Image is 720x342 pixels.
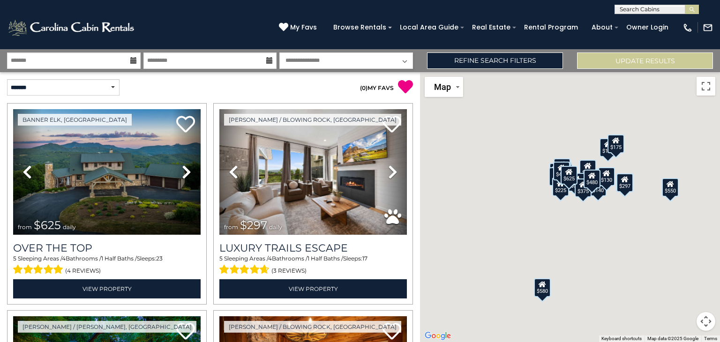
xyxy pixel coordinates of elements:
div: $175 [607,134,624,153]
a: Browse Rentals [329,20,391,35]
a: View Property [219,279,407,298]
div: $425 [553,162,570,180]
button: Keyboard shortcuts [601,335,642,342]
img: phone-regular-white.png [682,22,693,33]
div: $349 [579,160,596,178]
div: Sleeping Areas / Bathrooms / Sleeps: [13,254,201,277]
span: 4 [268,255,272,262]
span: 1 Half Baths / [307,255,343,262]
span: 17 [362,255,367,262]
span: 1 Half Baths / [101,255,137,262]
div: $550 [662,178,679,197]
button: Toggle fullscreen view [697,77,715,96]
img: thumbnail_167153549.jpeg [13,109,201,235]
a: [PERSON_NAME] / Blowing Rock, [GEOGRAPHIC_DATA] [224,114,401,126]
a: About [587,20,617,35]
div: $375 [575,178,592,197]
span: 5 [219,255,223,262]
img: mail-regular-white.png [703,22,713,33]
a: Banner Elk, [GEOGRAPHIC_DATA] [18,114,132,126]
a: (0)MY FAVS [360,84,394,91]
a: Owner Login [622,20,673,35]
div: $480 [584,170,600,188]
span: Map [434,82,451,92]
a: Rental Program [519,20,583,35]
span: My Favs [290,22,317,32]
button: Map camera controls [697,312,715,331]
span: ( ) [360,84,367,91]
button: Update Results [577,52,713,69]
span: 5 [13,255,16,262]
span: 4 [62,255,66,262]
div: $290 [549,163,566,182]
a: [PERSON_NAME] / [PERSON_NAME], [GEOGRAPHIC_DATA] [18,321,196,333]
a: [PERSON_NAME] / Blowing Rock, [GEOGRAPHIC_DATA] [224,321,401,333]
div: $297 [616,173,633,192]
a: View Property [13,279,201,298]
span: daily [269,223,282,230]
span: 0 [362,84,366,91]
img: Google [422,330,453,342]
span: (3 reviews) [271,265,307,277]
span: $297 [240,218,267,232]
a: Over The Top [13,242,201,254]
img: White-1-2.png [7,18,137,37]
div: $130 [598,167,615,186]
div: $175 [600,138,616,157]
div: $225 [552,178,569,196]
img: thumbnail_168695581.jpeg [219,109,407,235]
a: Open this area in Google Maps (opens a new window) [422,330,453,342]
span: daily [63,223,76,230]
a: My Favs [279,22,319,33]
a: Refine Search Filters [427,52,563,69]
span: Map data ©2025 Google [647,336,698,341]
span: (4 reviews) [65,265,101,277]
span: $625 [34,218,61,232]
div: $230 [549,167,566,186]
span: from [224,223,238,230]
button: Change map style [425,77,463,97]
div: Sleeping Areas / Bathrooms / Sleeps: [219,254,407,277]
div: $125 [554,158,570,177]
div: $580 [534,278,551,297]
a: Terms (opens in new tab) [704,336,717,341]
span: 23 [156,255,163,262]
a: Add to favorites [176,115,195,135]
span: from [18,223,32,230]
a: Luxury Trails Escape [219,242,407,254]
a: Local Area Guide [395,20,463,35]
div: $625 [561,166,577,185]
a: Real Estate [467,20,515,35]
